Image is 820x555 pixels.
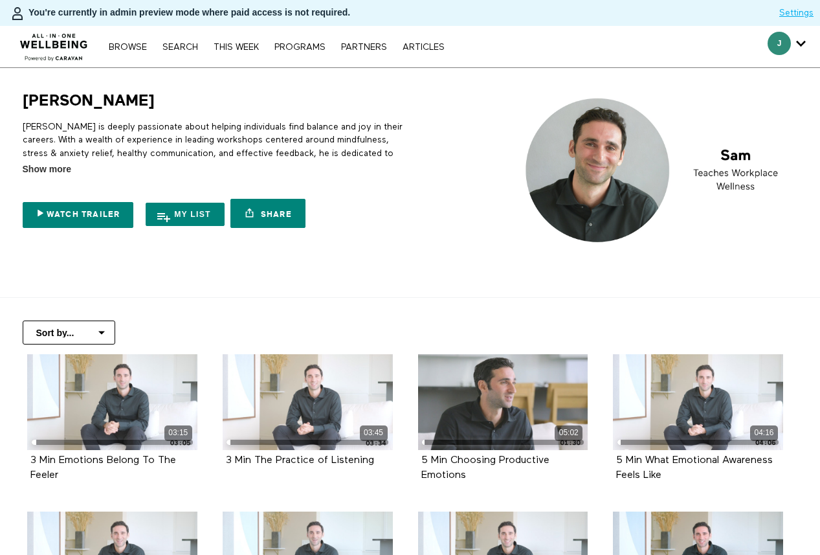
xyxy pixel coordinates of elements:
[207,43,265,52] a: THIS WEEK
[146,203,225,226] button: My list
[396,43,451,52] a: ARTICLES
[613,354,783,450] a: 5 Min What Emotional Awareness Feels Like 04:16
[23,91,155,111] h1: [PERSON_NAME]
[335,43,393,52] a: PARTNERS
[418,354,588,450] a: 5 Min Choosing Productive Emotions 05:02
[27,354,197,450] a: 3 Min Emotions Belong To The Feeler 03:15
[102,43,153,52] a: Browse
[515,91,798,250] img: Sam
[226,455,374,465] a: 3 Min The Practice of Listening
[164,425,192,440] div: 03:15
[223,354,393,450] a: 3 Min The Practice of Listening 03:45
[23,120,406,173] p: [PERSON_NAME] is deeply passionate about helping individuals find balance and joy in their career...
[15,24,93,63] img: CARAVAN
[555,425,582,440] div: 05:02
[156,43,205,52] a: Search
[421,455,549,480] a: 5 Min Choosing Productive Emotions
[779,6,814,19] a: Settings
[102,40,450,53] nav: Primary
[230,199,305,228] a: Share
[23,163,71,176] span: Show more
[30,455,176,480] a: 3 Min Emotions Belong To The Feeler
[616,455,773,480] a: 5 Min What Emotional Awareness Feels Like
[750,425,778,440] div: 04:16
[10,6,25,21] img: person-bdfc0eaa9744423c596e6e1c01710c89950b1dff7c83b5d61d716cfd8139584f.svg
[23,202,134,228] a: Watch Trailer
[360,425,388,440] div: 03:45
[268,43,332,52] a: PROGRAMS
[758,26,815,67] div: Secondary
